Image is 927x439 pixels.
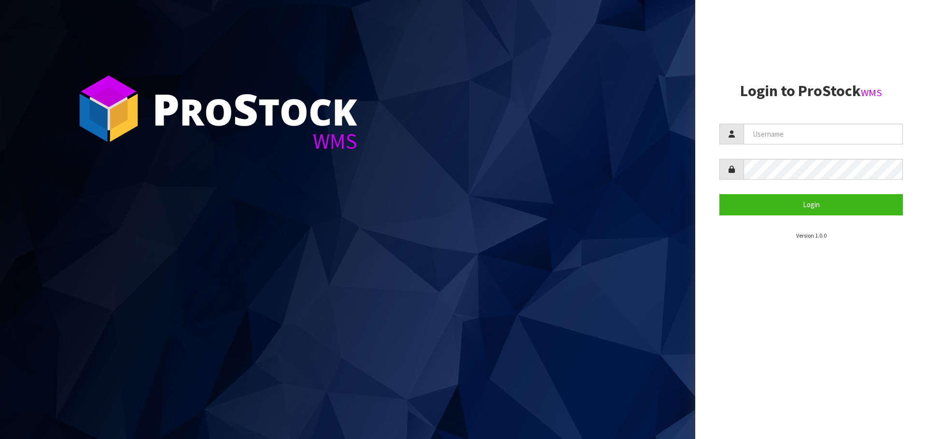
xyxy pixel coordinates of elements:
input: Username [744,124,903,144]
button: Login [719,194,903,215]
h2: Login to ProStock [719,83,903,99]
small: WMS [861,86,882,99]
small: Version 1.0.0 [796,232,827,239]
span: P [152,79,180,138]
img: ProStock Cube [72,72,145,145]
div: WMS [152,130,357,152]
span: S [233,79,258,138]
div: ro tock [152,87,357,130]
